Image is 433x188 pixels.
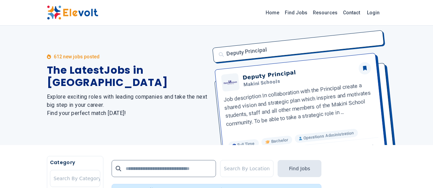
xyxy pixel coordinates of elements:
h1: The Latest Jobs in [GEOGRAPHIC_DATA] [47,64,208,89]
img: Elevolt [47,5,98,20]
a: Login [363,6,384,19]
p: 612 new jobs posted [54,53,100,60]
button: Find Jobs [278,160,321,177]
a: Resources [310,7,340,18]
h2: Explore exciting roles with leading companies and take the next big step in your career. Find you... [47,93,208,117]
a: Contact [340,7,363,18]
a: Find Jobs [282,7,310,18]
a: Home [263,7,282,18]
h5: Category [50,159,100,166]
